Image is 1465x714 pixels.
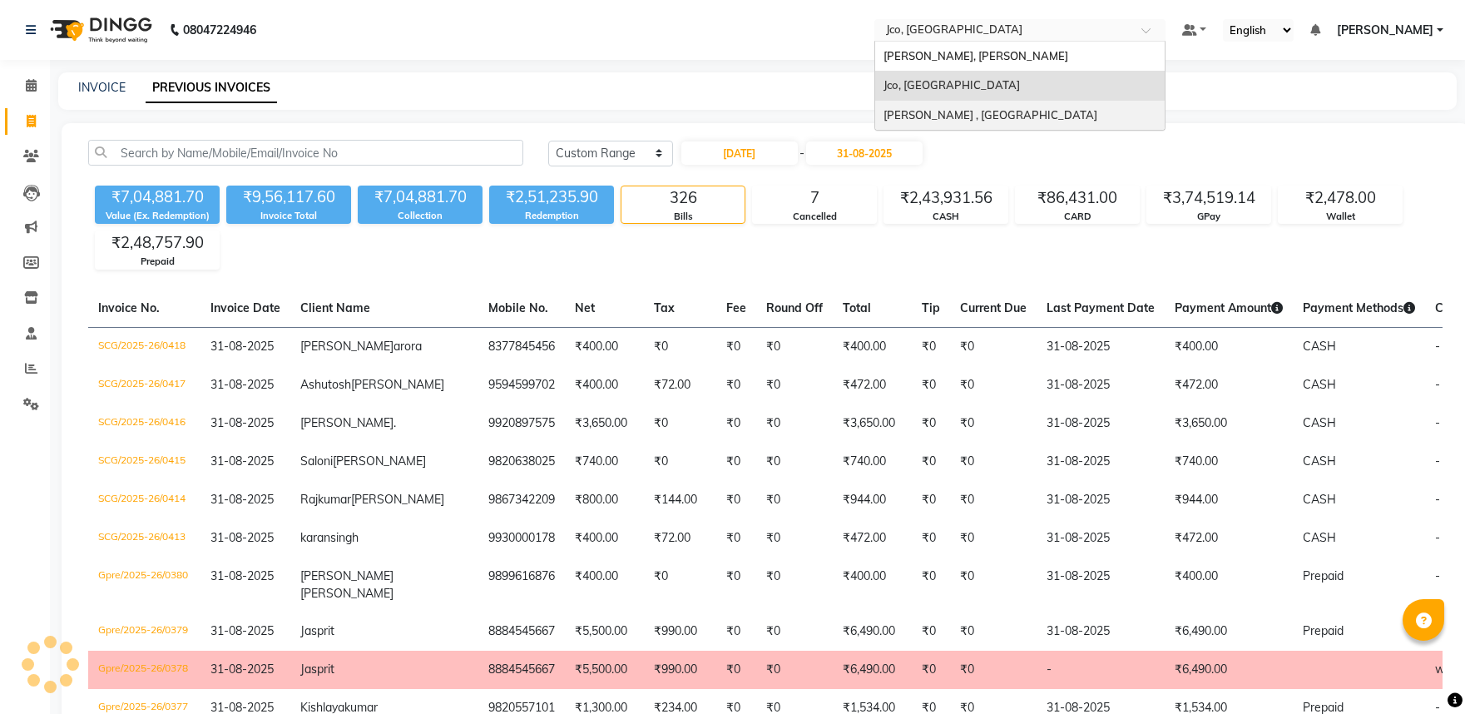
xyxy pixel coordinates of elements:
[644,481,716,519] td: ₹144.00
[98,300,160,315] span: Invoice No.
[300,339,393,354] span: [PERSON_NAME]
[1165,481,1293,519] td: ₹944.00
[210,300,280,315] span: Invoice Date
[565,519,644,558] td: ₹400.00
[1165,612,1293,651] td: ₹6,490.00
[950,366,1037,404] td: ₹0
[1395,647,1448,697] iframe: chat widget
[1165,327,1293,366] td: ₹400.00
[766,300,823,315] span: Round Off
[478,327,565,366] td: 8377845456
[565,366,644,404] td: ₹400.00
[210,662,274,677] span: 31-08-2025
[88,481,200,519] td: SCG/2025-26/0414
[950,612,1037,651] td: ₹0
[716,366,756,404] td: ₹0
[1435,415,1440,430] span: -
[1037,558,1165,612] td: 31-08-2025
[489,209,614,223] div: Redemption
[300,530,330,545] span: karan
[210,454,274,469] span: 31-08-2025
[681,141,798,165] input: Start Date
[565,327,644,366] td: ₹400.00
[833,651,912,689] td: ₹6,490.00
[833,404,912,443] td: ₹3,650.00
[1337,22,1433,39] span: [PERSON_NAME]
[912,558,950,612] td: ₹0
[1037,481,1165,519] td: 31-08-2025
[654,300,675,315] span: Tax
[1175,300,1283,315] span: Payment Amount
[88,651,200,689] td: Gpre/2025-26/0378
[575,300,595,315] span: Net
[42,7,156,53] img: logo
[88,404,200,443] td: SCG/2025-26/0416
[1165,366,1293,404] td: ₹472.00
[644,558,716,612] td: ₹0
[565,612,644,651] td: ₹5,500.00
[912,651,950,689] td: ₹0
[950,327,1037,366] td: ₹0
[478,366,565,404] td: 9594599702
[716,651,756,689] td: ₹0
[621,210,745,224] div: Bills
[644,327,716,366] td: ₹0
[1303,530,1336,545] span: CASH
[210,339,274,354] span: 31-08-2025
[88,327,200,366] td: SCG/2025-26/0418
[1303,623,1344,638] span: Prepaid
[716,404,756,443] td: ₹0
[833,327,912,366] td: ₹400.00
[922,300,940,315] span: Tip
[565,443,644,481] td: ₹740.00
[1147,210,1270,224] div: GPay
[756,443,833,481] td: ₹0
[1037,519,1165,558] td: 31-08-2025
[565,558,644,612] td: ₹400.00
[1303,339,1336,354] span: CASH
[565,404,644,443] td: ₹3,650.00
[565,651,644,689] td: ₹5,500.00
[716,519,756,558] td: ₹0
[478,651,565,689] td: 8884545667
[300,662,334,677] span: Jasprit
[912,481,950,519] td: ₹0
[210,377,274,392] span: 31-08-2025
[96,231,219,255] div: ₹2,48,757.90
[226,209,351,223] div: Invoice Total
[1165,519,1293,558] td: ₹472.00
[833,519,912,558] td: ₹472.00
[210,492,274,507] span: 31-08-2025
[226,186,351,209] div: ₹9,56,117.60
[1047,300,1155,315] span: Last Payment Date
[756,558,833,612] td: ₹0
[621,186,745,210] div: 326
[333,454,426,469] span: [PERSON_NAME]
[1165,558,1293,612] td: ₹400.00
[489,186,614,209] div: ₹2,51,235.90
[644,651,716,689] td: ₹990.00
[756,327,833,366] td: ₹0
[883,78,1020,92] span: Jco, [GEOGRAPHIC_DATA]
[96,255,219,269] div: Prepaid
[644,443,716,481] td: ₹0
[1147,186,1270,210] div: ₹3,74,519.14
[756,519,833,558] td: ₹0
[300,586,393,601] span: [PERSON_NAME]
[806,141,923,165] input: End Date
[146,73,277,103] a: PREVIOUS INVOICES
[1037,612,1165,651] td: 31-08-2025
[565,481,644,519] td: ₹800.00
[478,443,565,481] td: 9820638025
[950,481,1037,519] td: ₹0
[833,366,912,404] td: ₹472.00
[833,612,912,651] td: ₹6,490.00
[950,404,1037,443] td: ₹0
[883,108,1097,121] span: [PERSON_NAME] , [GEOGRAPHIC_DATA]
[300,415,393,430] span: [PERSON_NAME]
[716,612,756,651] td: ₹0
[1165,443,1293,481] td: ₹740.00
[912,366,950,404] td: ₹0
[300,300,370,315] span: Client Name
[88,612,200,651] td: Gpre/2025-26/0379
